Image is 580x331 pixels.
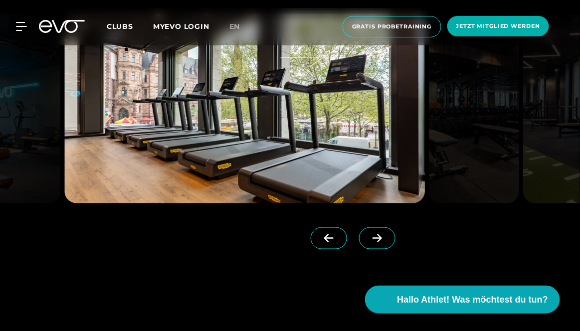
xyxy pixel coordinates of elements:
[64,14,425,203] img: evofitness
[352,22,432,31] span: Gratis Probetraining
[365,286,560,314] button: Hallo Athlet! Was möchtest du tun?
[397,293,548,307] span: Hallo Athlet! Was möchtest du tun?
[229,22,240,31] span: en
[444,16,552,37] a: Jetzt Mitglied werden
[107,22,133,31] span: Clubs
[153,22,209,31] a: MYEVO LOGIN
[229,21,252,32] a: en
[429,14,520,203] img: evofitness
[107,21,153,31] a: Clubs
[456,22,540,30] span: Jetzt Mitglied werden
[340,16,444,37] a: Gratis Probetraining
